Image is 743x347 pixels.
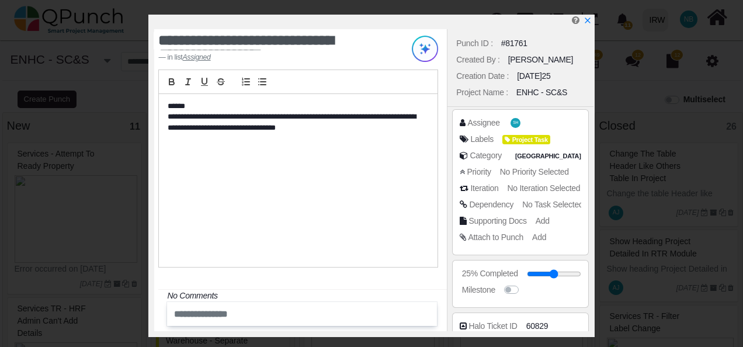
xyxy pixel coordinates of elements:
[182,53,210,61] cite: Source Title
[536,216,550,225] span: Add
[501,37,527,50] div: #81761
[456,86,508,99] div: Project Name :
[462,268,518,280] div: 25% Completed
[456,54,499,66] div: Created By :
[513,151,584,161] span: Pakistan
[508,54,574,66] div: [PERSON_NAME]
[502,135,550,145] span: Project Task
[526,320,548,332] span: 60829
[167,291,217,300] i: No Comments
[468,231,523,244] div: Attach to Punch
[467,166,491,178] div: Priority
[522,200,583,209] span: No Task Selected
[468,320,517,332] div: Halo Ticket ID
[462,284,495,296] div: Milestone
[470,133,494,145] div: Labels
[572,16,579,25] i: Edit Punch
[516,86,567,99] div: ENHC - SC&S
[456,70,509,82] div: Creation Date :
[470,182,498,195] div: Iteration
[513,121,518,125] span: SH
[500,167,569,176] span: No Priority Selected
[412,36,438,62] img: Try writing with AI
[468,215,526,227] div: Supporting Docs
[158,52,388,63] footer: in list
[470,150,502,162] div: Category
[469,199,513,211] div: Dependency
[584,16,592,25] svg: x
[502,133,550,145] span: <div><span class="badge badge-secondary" style="background-color: #DBDF00"> <i class="fa fa-tag p...
[511,118,520,128] span: Syed Huzaifa Bukhari
[182,53,210,61] u: Assigned
[467,117,499,129] div: Assignee
[508,183,581,193] span: No Iteration Selected
[456,37,493,50] div: Punch ID :
[517,70,550,82] div: [DATE]25
[532,233,546,242] span: Add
